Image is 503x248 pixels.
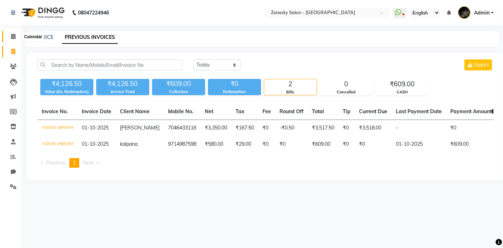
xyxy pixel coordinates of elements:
img: logo [18,3,67,23]
div: ₹4,126.50 [40,79,93,89]
div: Value (Ex. Redemption) [40,89,93,95]
td: V/2025-26/6744 [37,120,77,137]
span: Next [83,160,94,166]
div: CASH [376,89,428,95]
span: Round Off [279,108,303,115]
td: ₹29.00 [231,136,258,152]
span: Tip [343,108,351,115]
td: ₹3,517.50 [308,120,339,137]
td: ₹3,350.00 [201,120,231,137]
td: ₹167.50 [231,120,258,137]
td: ₹0 [339,120,355,137]
span: Payment Amount [450,108,496,115]
div: Collection [152,89,205,95]
td: - [392,120,446,137]
span: [PERSON_NAME] [120,125,160,131]
span: 1 [73,160,76,166]
td: 7046433116 [164,120,201,137]
span: 01-10-2025 [82,141,109,147]
div: Calendar [22,33,44,41]
a: PREVIOUS INVOICES [62,31,118,44]
span: Client Name [120,108,150,115]
span: Previous [46,160,65,166]
td: V/2025-26/6743 [37,136,77,152]
td: ₹580.00 [201,136,231,152]
div: ₹0 [208,79,261,89]
td: ₹0 [258,136,275,152]
span: Invoice No. [42,108,68,115]
span: Fee [262,108,271,115]
img: Admin [458,6,470,19]
input: Search by Name/Mobile/Email/Invoice No [37,59,183,70]
span: 01-10-2025 [82,125,109,131]
div: Bills [264,89,317,95]
td: 01-10-2025 [392,136,446,152]
span: Admin [474,9,490,17]
td: ₹0 [275,136,308,152]
div: ₹609.00 [376,79,428,89]
b: 08047224946 [78,3,109,23]
span: Mobile No. [168,108,193,115]
div: ₹4,126.50 [96,79,149,89]
td: -₹0.50 [275,120,308,137]
span: Total [312,108,324,115]
td: 9714987598 [164,136,201,152]
span: Invoice Date [82,108,111,115]
span: Last Payment Date [396,108,442,115]
div: ₹609.00 [152,79,205,89]
nav: Pagination [37,158,493,168]
td: ₹3,518.00 [355,120,392,137]
td: ₹0 [339,136,355,152]
span: kalpana [120,141,138,147]
span: Net [205,108,213,115]
button: Export [464,59,492,70]
span: Export [474,62,489,68]
div: Cancelled [320,89,372,95]
div: Invoice Total [96,89,149,95]
td: ₹0 [355,136,392,152]
div: Redemption [208,89,261,95]
td: ₹609.00 [446,136,501,152]
div: 0 [320,79,372,89]
td: ₹609.00 [308,136,339,152]
div: 2 [264,79,317,89]
td: ₹0 [446,120,501,137]
span: Tax [236,108,244,115]
span: Current Due [359,108,387,115]
td: ₹0 [258,120,275,137]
